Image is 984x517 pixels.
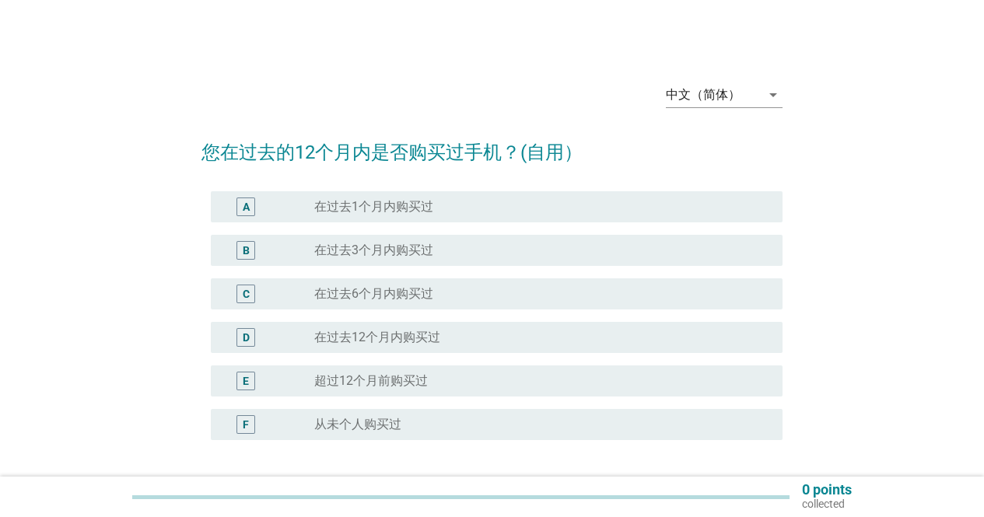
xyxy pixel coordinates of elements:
label: 在过去3个月内购买过 [314,243,433,258]
h2: 您在过去的12个月内是否购买过手机？(自用） [201,123,783,166]
i: arrow_drop_down [764,86,783,104]
label: 在过去1个月内购买过 [314,199,433,215]
div: D [243,330,250,346]
p: collected [802,497,852,511]
label: 在过去6个月内购买过 [314,286,433,302]
p: 0 points [802,483,852,497]
label: 超过12个月前购买过 [314,373,428,389]
label: 在过去12个月内购买过 [314,330,440,345]
div: 中文（简体） [666,88,741,102]
label: 从未个人购买过 [314,417,401,432]
div: C [243,286,250,302]
div: F [243,417,249,433]
div: B [243,243,250,259]
div: E [243,373,249,389]
div: A [243,199,250,215]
